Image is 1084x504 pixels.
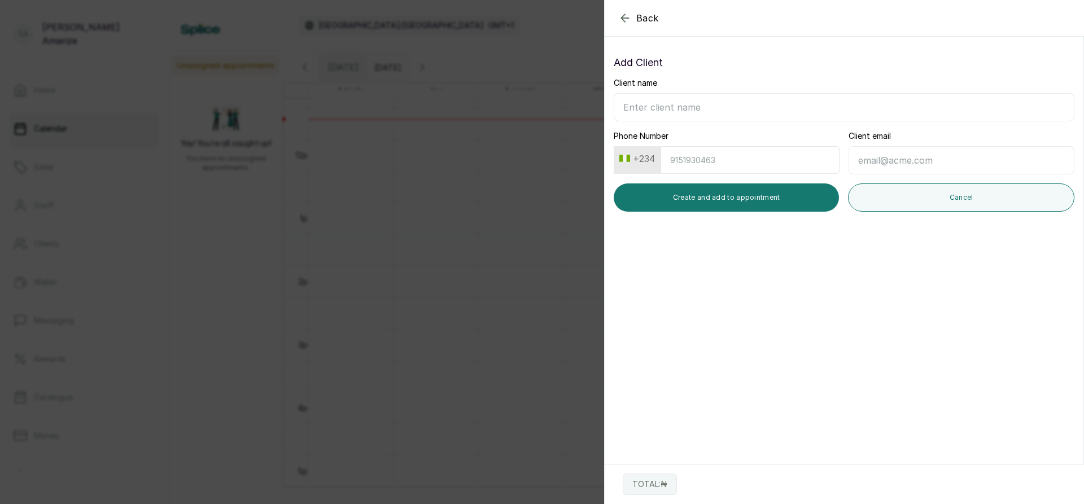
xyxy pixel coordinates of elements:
input: Enter client name [614,93,1074,121]
label: Phone Number [614,130,668,142]
p: Add Client [614,55,1074,71]
button: +234 [615,150,659,168]
input: email@acme.com [849,146,1074,174]
button: Create and add to appointment [614,183,839,212]
label: Client name [614,77,657,89]
button: Back [618,11,659,25]
p: TOTAL: ₦ [632,479,667,490]
label: Client email [849,130,891,142]
button: Cancel [848,183,1074,212]
input: 9151930463 [661,146,840,174]
span: Back [636,11,659,25]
